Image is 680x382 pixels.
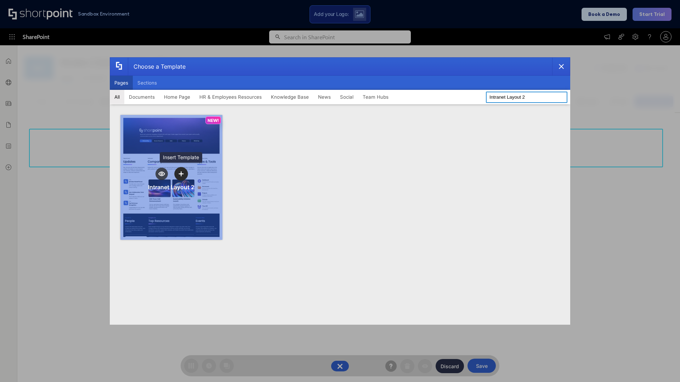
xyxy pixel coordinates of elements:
button: Knowledge Base [266,90,313,104]
button: Documents [124,90,159,104]
button: Team Hubs [358,90,393,104]
iframe: Chat Widget [645,348,680,382]
input: Search [486,92,567,103]
div: Intranet Layout 2 [148,184,194,191]
button: Home Page [159,90,195,104]
button: Social [335,90,358,104]
button: News [313,90,335,104]
div: template selector [110,57,570,325]
button: Pages [110,76,133,90]
button: HR & Employees Resources [195,90,266,104]
p: NEW! [208,118,219,123]
button: All [110,90,124,104]
div: Choose a Template [128,58,186,75]
button: Sections [133,76,161,90]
